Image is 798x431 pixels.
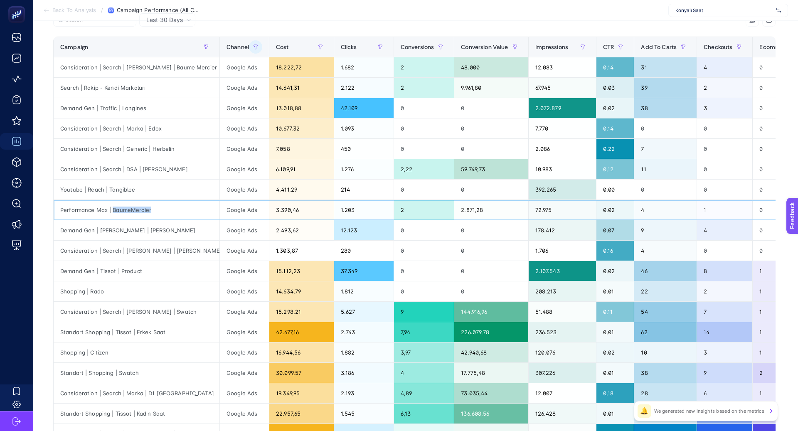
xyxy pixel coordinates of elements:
[394,159,454,179] div: 2,22
[596,383,634,403] div: 0,18
[220,220,269,240] div: Google Ads
[529,180,596,199] div: 392.265
[54,57,219,77] div: Consideration | Search | [PERSON_NAME] | Baume Mercier
[394,220,454,240] div: 0
[596,261,634,281] div: 0,02
[634,180,697,199] div: 0
[269,78,334,98] div: 14.641,31
[697,159,752,179] div: 0
[454,220,528,240] div: 0
[334,57,394,77] div: 1.682
[697,241,752,261] div: 0
[334,139,394,159] div: 450
[704,44,732,50] span: Checkouts
[596,342,634,362] div: 0,02
[394,118,454,138] div: 0
[334,404,394,424] div: 1.545
[454,302,528,322] div: 144.916,96
[220,78,269,98] div: Google Ads
[697,363,752,383] div: 9
[634,302,697,322] div: 54
[269,220,334,240] div: 2.493,62
[269,281,334,301] div: 14.634,79
[454,78,528,98] div: 9.961,80
[634,78,697,98] div: 39
[596,159,634,179] div: 0,12
[596,241,634,261] div: 0,16
[276,44,289,50] span: Cost
[220,118,269,138] div: Google Ads
[54,383,219,403] div: Consideration | Search | Marka | D1 [GEOGRAPHIC_DATA]
[269,159,334,179] div: 6.109,91
[54,98,219,118] div: Demand Gen | Traffic | Longines
[596,363,634,383] div: 0,01
[529,98,596,118] div: 2.072.879
[269,139,334,159] div: 7.058
[454,200,528,220] div: 2.871,28
[697,281,752,301] div: 2
[634,241,697,261] div: 4
[634,342,697,362] div: 10
[641,44,677,50] span: Add To Carts
[634,200,697,220] div: 4
[54,159,219,179] div: Consideration | Search | DSA | [PERSON_NAME]
[394,139,454,159] div: 0
[454,383,528,403] div: 73.035,44
[596,180,634,199] div: 0,00
[596,78,634,98] div: 0,03
[54,220,219,240] div: Demand Gen | [PERSON_NAME] | [PERSON_NAME]
[334,302,394,322] div: 5.627
[454,322,528,342] div: 226.079,78
[394,383,454,403] div: 4,89
[60,44,88,50] span: Campaign
[529,404,596,424] div: 126.428
[529,302,596,322] div: 51.488
[54,200,219,220] div: Performance Max | BaumeMercier
[394,363,454,383] div: 4
[269,404,334,424] div: 22.957,65
[529,261,596,281] div: 2.107.543
[394,322,454,342] div: 7,94
[529,241,596,261] div: 1.706
[675,7,773,14] span: Konyalı Saat
[52,7,96,14] span: Back To Analysis
[220,159,269,179] div: Google Ads
[634,159,697,179] div: 11
[634,281,697,301] div: 22
[54,180,219,199] div: Youtube | Reach | Tangiblee
[334,261,394,281] div: 37.349
[394,241,454,261] div: 0
[535,44,569,50] span: Impressions
[269,57,334,77] div: 18.222,72
[54,118,219,138] div: Consideration | Search | Marka | Edox
[596,404,634,424] div: 0,01
[334,159,394,179] div: 1.276
[454,281,528,301] div: 0
[334,383,394,403] div: 2.193
[454,57,528,77] div: 48.000
[603,44,614,50] span: CTR
[394,302,454,322] div: 9
[227,44,249,50] span: Channel
[146,16,183,24] span: Last 30 Days
[334,342,394,362] div: 1.882
[54,363,219,383] div: Standart | Shopping | Swatch
[697,200,752,220] div: 1
[334,281,394,301] div: 1.812
[220,200,269,220] div: Google Ads
[634,383,697,403] div: 28
[54,78,219,98] div: Search | Rakip - Kendi Markaları
[401,44,434,50] span: Conversions
[220,302,269,322] div: Google Ads
[334,241,394,261] div: 280
[220,281,269,301] div: Google Ads
[529,322,596,342] div: 236.523
[638,404,651,418] div: 🔔
[394,78,454,98] div: 2
[394,404,454,424] div: 6,13
[269,342,334,362] div: 16.944,56
[697,220,752,240] div: 4
[394,261,454,281] div: 0
[394,98,454,118] div: 0
[220,363,269,383] div: Google Ads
